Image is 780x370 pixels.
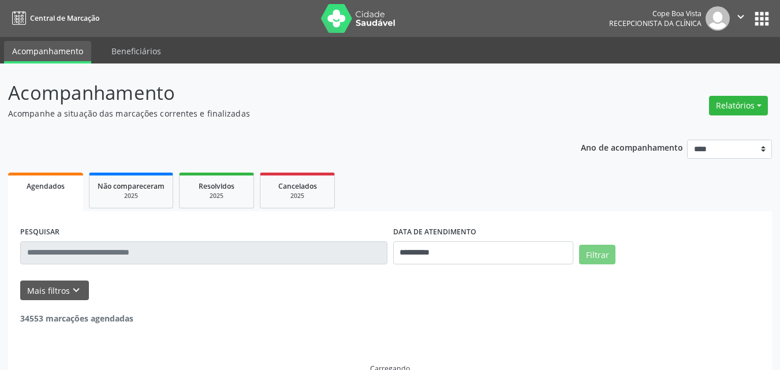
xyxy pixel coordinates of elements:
[752,9,772,29] button: apps
[199,181,234,191] span: Resolvidos
[27,181,65,191] span: Agendados
[20,223,59,241] label: PESQUISAR
[706,6,730,31] img: img
[8,107,543,119] p: Acompanhe a situação das marcações correntes e finalizadas
[734,10,747,23] i: 
[103,41,169,61] a: Beneficiários
[730,6,752,31] button: 
[30,13,99,23] span: Central de Marcação
[393,223,476,241] label: DATA DE ATENDIMENTO
[20,281,89,301] button: Mais filtroskeyboard_arrow_down
[8,79,543,107] p: Acompanhamento
[278,181,317,191] span: Cancelados
[70,284,83,297] i: keyboard_arrow_down
[609,9,701,18] div: Cope Boa Vista
[268,192,326,200] div: 2025
[188,192,245,200] div: 2025
[581,140,683,154] p: Ano de acompanhamento
[98,192,165,200] div: 2025
[4,41,91,63] a: Acompanhamento
[579,245,615,264] button: Filtrar
[709,96,768,115] button: Relatórios
[8,9,99,28] a: Central de Marcação
[98,181,165,191] span: Não compareceram
[20,313,133,324] strong: 34553 marcações agendadas
[609,18,701,28] span: Recepcionista da clínica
